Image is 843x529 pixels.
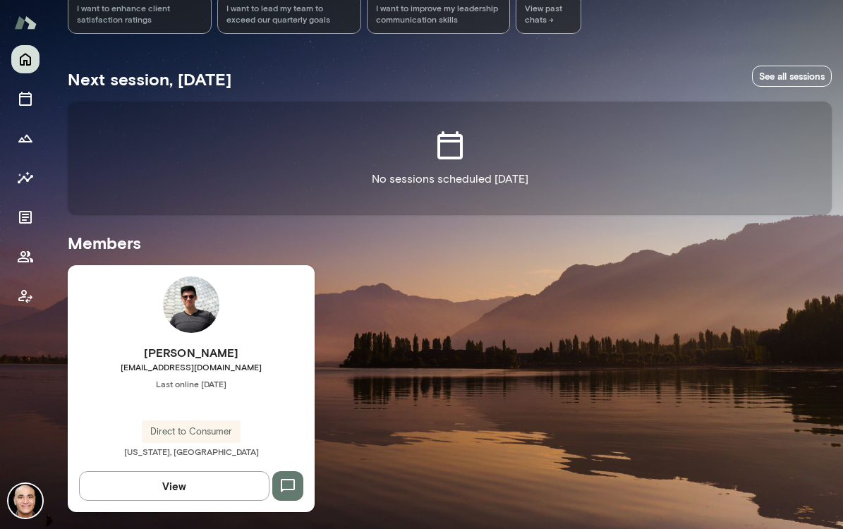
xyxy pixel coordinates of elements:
span: [US_STATE], [GEOGRAPHIC_DATA] [124,446,259,456]
button: Growth Plan [11,124,40,152]
a: See all sessions [752,66,832,87]
img: Mento [14,9,37,36]
span: I want to lead my team to exceed our quarterly goals [226,2,352,25]
h5: Next session, [DATE] [68,68,231,90]
button: Insights [11,164,40,192]
span: [EMAIL_ADDRESS][DOMAIN_NAME] [68,361,315,372]
span: I want to enhance client satisfaction ratings [77,2,202,25]
button: Members [11,243,40,271]
h6: [PERSON_NAME] [68,344,315,361]
span: Last online [DATE] [68,378,315,389]
img: James Menezes [8,484,42,518]
span: I want to improve my leadership communication skills [376,2,502,25]
button: View [79,471,269,501]
button: Documents [11,203,40,231]
button: Home [11,45,40,73]
img: Yan Sim [163,276,219,333]
button: Client app [11,282,40,310]
button: Sessions [11,85,40,113]
span: Direct to Consumer [142,425,241,439]
p: No sessions scheduled [DATE] [372,171,528,188]
h5: Members [68,231,832,254]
